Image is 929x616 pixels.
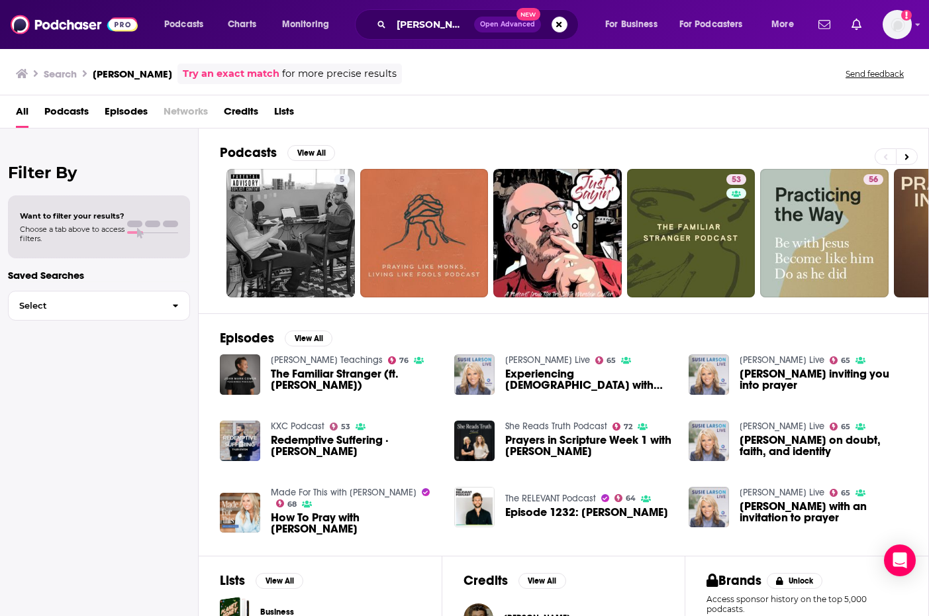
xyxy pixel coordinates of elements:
span: Episode 1232: [PERSON_NAME] [505,507,668,518]
span: 65 [841,358,850,364]
h2: Filter By [8,163,190,182]
h2: Episodes [220,330,274,346]
span: 53 [341,424,350,430]
a: Susie Larson Live [740,354,824,366]
button: Open AdvancedNew [474,17,541,32]
span: Logged in as shcarlos [883,10,912,39]
a: Try an exact match [183,66,279,81]
img: Episode 1232: Tyler Staton [454,487,495,527]
a: 72 [612,423,633,431]
a: 53 [627,169,756,297]
span: Episodes [105,101,148,128]
a: KXC Podcast [271,421,324,432]
a: John Mark Comer Teachings [271,354,383,366]
h3: Search [44,68,77,80]
button: open menu [155,14,220,35]
button: View All [285,331,332,346]
a: 53 [330,423,351,431]
span: How To Pray with [PERSON_NAME] [271,512,438,535]
img: Prayers in Scripture Week 1 with Tyler Staton [454,421,495,461]
a: Tyler Staton on doubt, faith, and identity [740,435,907,457]
span: 65 [841,490,850,496]
a: The RELEVANT Podcast [505,493,596,504]
button: open menu [762,14,810,35]
button: open menu [671,14,762,35]
span: 65 [841,424,850,430]
div: Open Intercom Messenger [884,544,916,576]
span: [PERSON_NAME] with an invitation to prayer [740,501,907,523]
span: More [771,15,794,34]
h2: Brands [707,572,761,589]
a: 5 [226,169,355,297]
span: Open Advanced [480,21,535,28]
span: Redemptive Suffering · [PERSON_NAME] [271,435,438,457]
a: 5 [334,174,350,185]
span: Select [9,301,162,310]
p: Access sponsor history on the top 5,000 podcasts. [707,594,907,614]
a: All [16,101,28,128]
a: Redemptive Suffering · Tyler Staton [271,435,438,457]
img: How To Pray with Tyler Staton [220,493,260,533]
a: 65 [830,356,851,364]
span: 56 [869,174,878,187]
img: User Profile [883,10,912,39]
p: Saved Searches [8,269,190,282]
span: Choose a tab above to access filters. [20,225,124,243]
span: New [516,8,540,21]
a: Prayers in Scripture Week 1 with Tyler Staton [505,435,673,457]
span: 65 [607,358,616,364]
span: 76 [399,358,409,364]
a: Susie Larson Live [505,354,590,366]
a: PodcastsView All [220,144,335,161]
a: EpisodesView All [220,330,332,346]
img: Tyler Staton inviting you into prayer [689,354,729,395]
button: open menu [596,14,674,35]
span: 72 [624,424,632,430]
button: Send feedback [842,68,908,79]
img: Tyler Staton on doubt, faith, and identity [689,421,729,461]
button: Unlock [767,573,823,589]
span: for more precise results [282,66,397,81]
span: Prayers in Scripture Week 1 with [PERSON_NAME] [505,435,673,457]
a: Lists [274,101,294,128]
a: 56 [760,169,889,297]
button: Select [8,291,190,321]
a: She Reads Truth Podcast [505,421,607,432]
h2: Lists [220,572,245,589]
button: View All [287,145,335,161]
span: 64 [626,495,636,501]
img: Experiencing God with Pastor Tyler Staton [454,354,495,395]
a: Susie Larson Live [740,421,824,432]
a: Made For This with Jennie Allen [271,487,416,498]
span: 68 [287,501,297,507]
span: The Familiar Stranger (ft. [PERSON_NAME]) [271,368,438,391]
span: Monitoring [282,15,329,34]
img: Tyler Staton with an invitation to prayer [689,487,729,527]
a: Redemptive Suffering · Tyler Staton [220,421,260,461]
a: 65 [830,489,851,497]
span: Credits [224,101,258,128]
a: 68 [276,499,297,507]
a: 76 [388,356,409,364]
a: CreditsView All [464,572,566,589]
h2: Podcasts [220,144,277,161]
a: Experiencing God with Pastor Tyler Staton [505,368,673,391]
a: 65 [830,423,851,431]
a: 65 [595,356,616,364]
div: Search podcasts, credits, & more... [367,9,591,40]
a: 64 [614,494,636,502]
a: Tyler Staton with an invitation to prayer [740,501,907,523]
a: Podcasts [44,101,89,128]
a: 53 [726,174,746,185]
a: Susie Larson Live [740,487,824,498]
